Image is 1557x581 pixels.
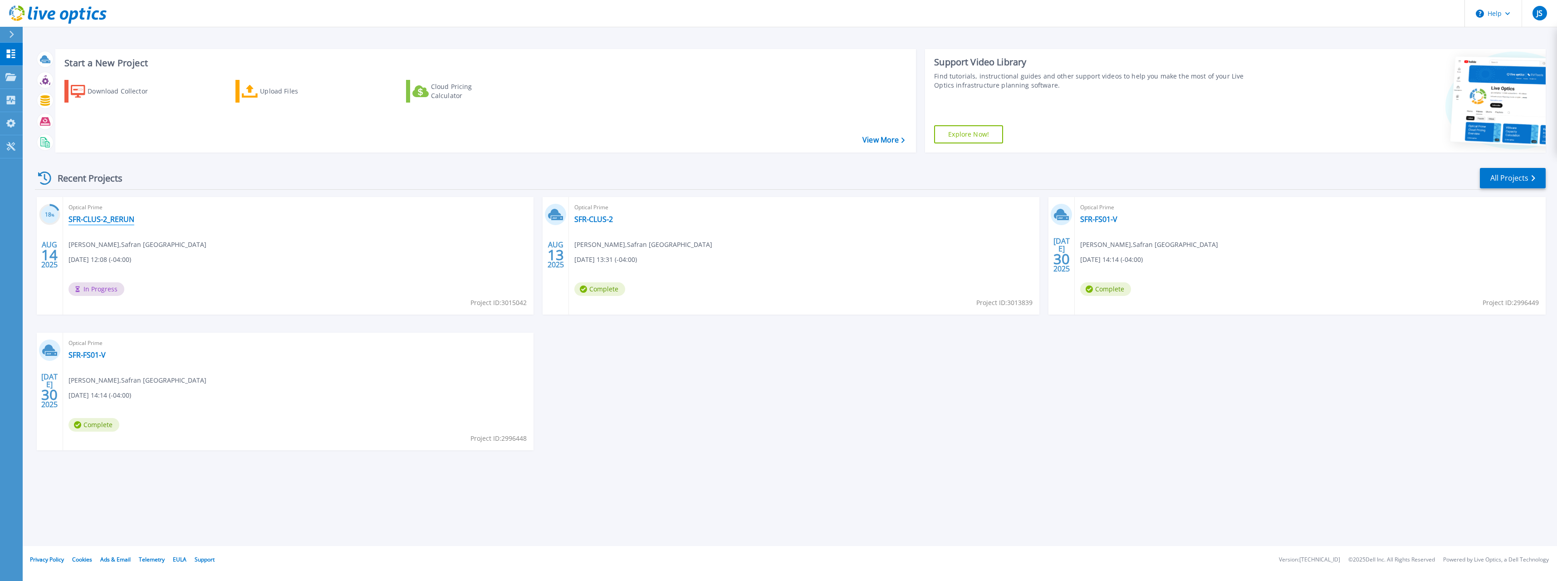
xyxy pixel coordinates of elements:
[69,215,134,224] a: SFR-CLUS-2_RERUN
[69,390,131,400] span: [DATE] 14:14 (-04:00)
[1080,240,1218,250] span: [PERSON_NAME] , Safran [GEOGRAPHIC_DATA]
[139,556,165,563] a: Telemetry
[574,215,613,224] a: SFR-CLUS-2
[1080,282,1131,296] span: Complete
[1080,215,1117,224] a: SFR-FS01-V
[934,72,1258,90] div: Find tutorials, instructional guides and other support videos to help you make the most of your L...
[69,240,206,250] span: [PERSON_NAME] , Safran [GEOGRAPHIC_DATA]
[574,202,1034,212] span: Optical Prime
[470,433,527,443] span: Project ID: 2996448
[41,251,58,259] span: 14
[69,338,528,348] span: Optical Prime
[1483,298,1539,308] span: Project ID: 2996449
[431,82,504,100] div: Cloud Pricing Calculator
[1480,168,1546,188] a: All Projects
[260,82,333,100] div: Upload Files
[1080,255,1143,265] span: [DATE] 14:14 (-04:00)
[976,298,1033,308] span: Project ID: 3013839
[41,391,58,399] span: 30
[41,374,58,407] div: [DATE] 2025
[41,238,58,271] div: AUG 2025
[195,556,215,563] a: Support
[862,136,905,144] a: View More
[64,80,166,103] a: Download Collector
[1053,255,1070,263] span: 30
[69,202,528,212] span: Optical Prime
[1443,557,1549,563] li: Powered by Live Optics, a Dell Technology
[235,80,337,103] a: Upload Files
[1348,557,1435,563] li: © 2025 Dell Inc. All Rights Reserved
[574,282,625,296] span: Complete
[51,212,54,217] span: %
[548,251,564,259] span: 13
[934,125,1003,143] a: Explore Now!
[406,80,507,103] a: Cloud Pricing Calculator
[72,556,92,563] a: Cookies
[1053,238,1070,271] div: [DATE] 2025
[1080,202,1540,212] span: Optical Prime
[547,238,564,271] div: AUG 2025
[100,556,131,563] a: Ads & Email
[69,375,206,385] span: [PERSON_NAME] , Safran [GEOGRAPHIC_DATA]
[30,556,64,563] a: Privacy Policy
[69,418,119,432] span: Complete
[470,298,527,308] span: Project ID: 3015042
[173,556,186,563] a: EULA
[69,350,106,359] a: SFR-FS01-V
[64,58,904,68] h3: Start a New Project
[1537,10,1542,17] span: JS
[69,282,124,296] span: In Progress
[69,255,131,265] span: [DATE] 12:08 (-04:00)
[934,56,1258,68] div: Support Video Library
[39,210,60,220] h3: 18
[574,240,712,250] span: [PERSON_NAME] , Safran [GEOGRAPHIC_DATA]
[88,82,160,100] div: Download Collector
[1279,557,1340,563] li: Version: [TECHNICAL_ID]
[574,255,637,265] span: [DATE] 13:31 (-04:00)
[35,167,135,189] div: Recent Projects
